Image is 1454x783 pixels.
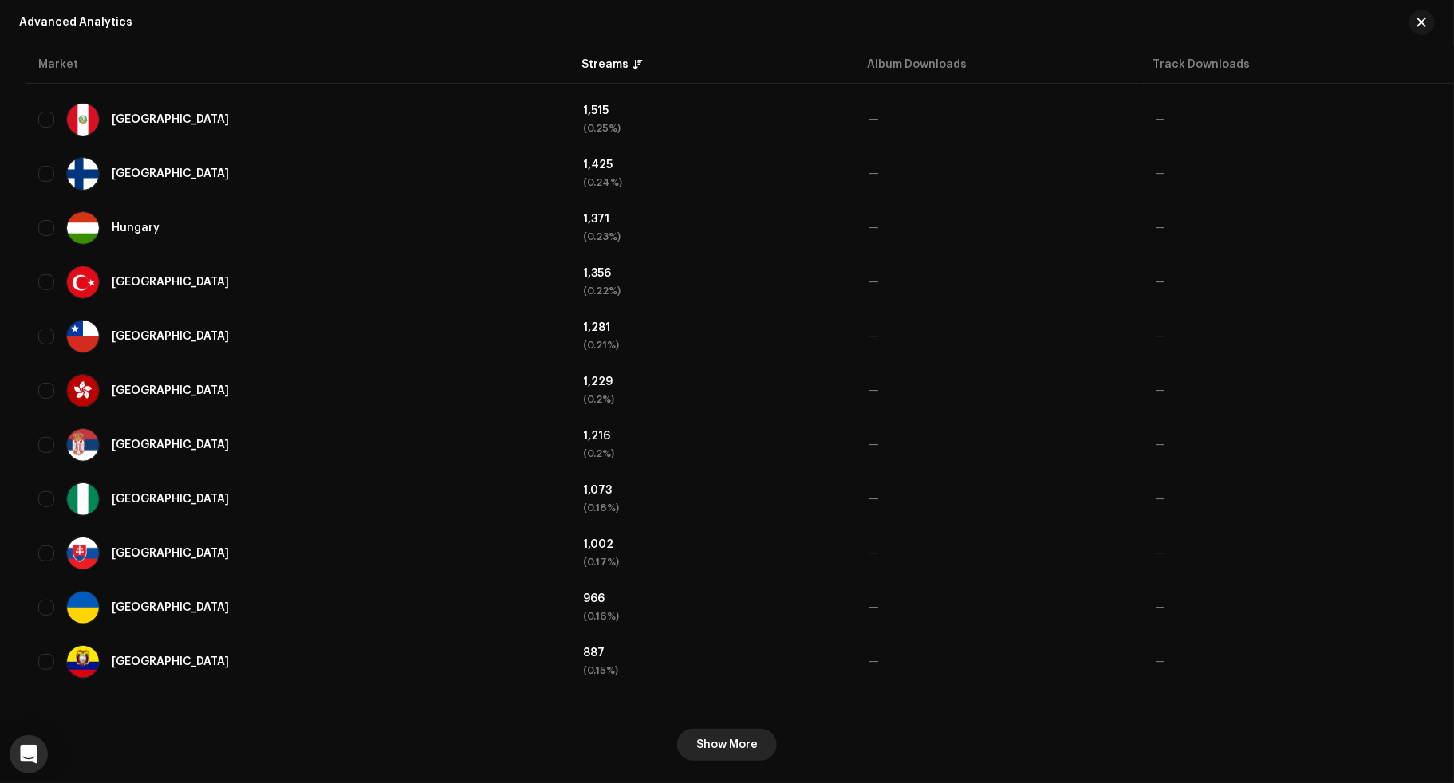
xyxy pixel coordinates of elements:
[1155,168,1416,179] div: —
[583,431,844,442] div: 1,216
[583,611,844,622] div: (0.16%)
[583,376,844,388] div: 1,229
[1155,439,1416,451] div: —
[677,729,777,761] button: Show More
[1155,277,1416,288] div: —
[583,159,844,171] div: 1,425
[1155,548,1416,559] div: —
[583,285,844,297] div: (0.22%)
[583,557,844,568] div: (0.17%)
[869,494,1130,505] div: —
[1155,385,1416,396] div: —
[1155,222,1416,234] div: —
[583,105,844,116] div: 1,515
[10,735,48,773] div: Open Intercom Messenger
[1155,656,1416,667] div: —
[696,729,758,761] span: Show More
[869,222,1130,234] div: —
[583,340,844,351] div: (0.21%)
[583,394,844,405] div: (0.2%)
[583,448,844,459] div: (0.2%)
[583,502,844,513] div: (0.18%)
[1155,114,1416,125] div: —
[869,548,1130,559] div: —
[869,168,1130,179] div: —
[583,322,844,333] div: 1,281
[583,123,844,134] div: (0.25%)
[1155,602,1416,613] div: —
[583,485,844,496] div: 1,073
[869,114,1130,125] div: —
[869,277,1130,288] div: —
[1155,494,1416,505] div: —
[869,331,1130,342] div: —
[583,647,844,659] div: 887
[583,665,844,676] div: (0.15%)
[583,231,844,242] div: (0.23%)
[583,593,844,604] div: 966
[869,656,1130,667] div: —
[583,177,844,188] div: (0.24%)
[869,439,1130,451] div: —
[583,539,844,550] div: 1,002
[869,385,1130,396] div: —
[1155,331,1416,342] div: —
[583,268,844,279] div: 1,356
[583,214,844,225] div: 1,371
[869,602,1130,613] div: —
